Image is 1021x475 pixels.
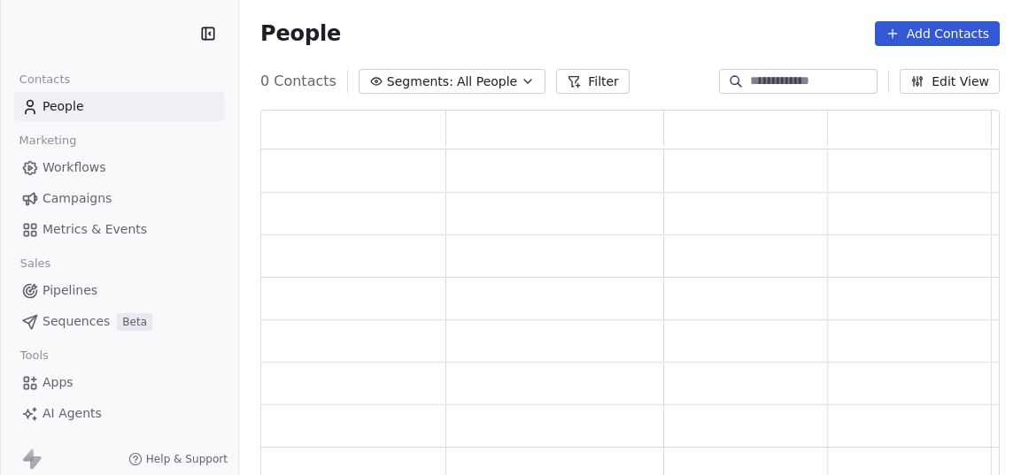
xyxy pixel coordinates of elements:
a: AI Agents [14,399,224,428]
span: Apps [43,373,73,392]
span: Tools [12,342,56,369]
span: Workflows [43,158,106,177]
span: Sequences [43,312,110,331]
span: 0 Contacts [260,71,336,92]
span: Help & Support [146,452,228,466]
a: Workflows [14,153,224,182]
span: All People [457,73,517,91]
a: People [14,92,224,121]
button: Filter [556,69,630,94]
span: Marketing [12,127,84,154]
span: Sales [12,250,58,277]
span: Contacts [12,66,78,93]
a: Metrics & Events [14,215,224,244]
span: AI Agents [43,404,102,423]
a: Pipelines [14,276,224,305]
span: People [43,97,84,116]
a: SequencesBeta [14,307,224,336]
span: People [260,20,341,47]
span: Segments: [387,73,453,91]
a: Campaigns [14,184,224,213]
button: Add Contacts [875,21,1000,46]
button: Edit View [900,69,1000,94]
span: Campaigns [43,189,112,208]
a: Apps [14,368,224,397]
span: Pipelines [43,281,97,300]
span: Metrics & Events [43,220,147,239]
a: Help & Support [128,452,228,466]
span: Beta [117,313,152,331]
